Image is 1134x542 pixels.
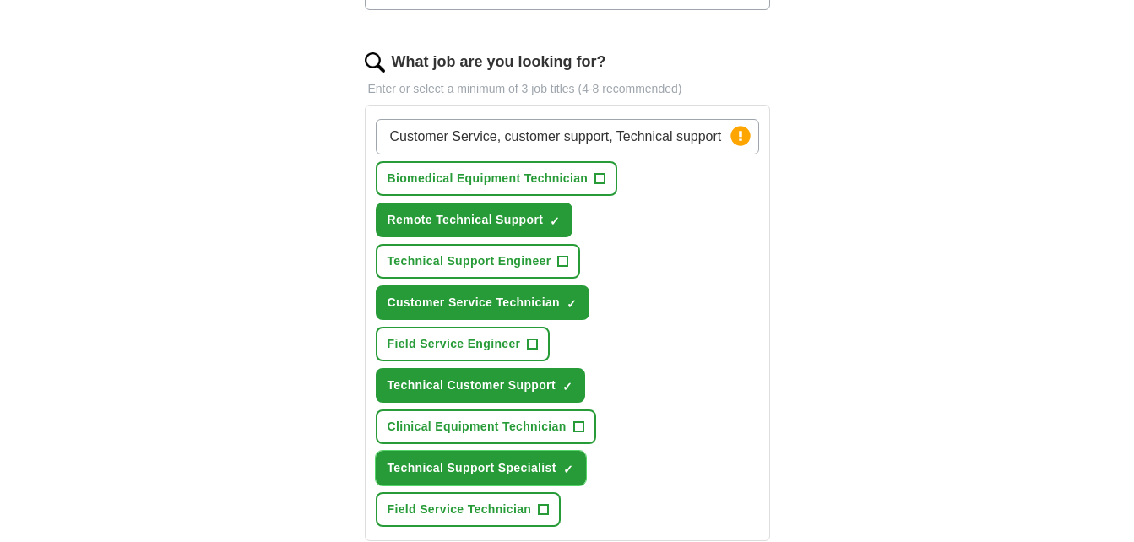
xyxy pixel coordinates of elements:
button: Field Service Engineer [376,327,551,361]
img: search.png [365,52,385,73]
button: Remote Technical Support✓ [376,203,573,237]
button: Field Service Technician [376,492,562,527]
span: Technical Customer Support [388,377,556,394]
label: What job are you looking for? [392,51,606,73]
span: Clinical Equipment Technician [388,418,567,436]
span: Field Service Engineer [388,335,521,353]
button: Biomedical Equipment Technician [376,161,618,196]
p: Enter or select a minimum of 3 job titles (4-8 recommended) [365,80,770,98]
button: Clinical Equipment Technician [376,409,596,444]
button: Technical Customer Support✓ [376,368,585,403]
span: Biomedical Equipment Technician [388,170,589,187]
button: Technical Support Specialist✓ [376,451,586,485]
span: Field Service Technician [388,501,532,518]
span: ✓ [562,380,572,393]
span: ✓ [550,214,560,228]
input: Type a job title and press enter [376,119,759,154]
span: ✓ [567,297,577,311]
button: Technical Support Engineer [376,244,581,279]
span: Remote Technical Support [388,211,544,229]
button: Customer Service Technician✓ [376,285,590,320]
span: ✓ [563,463,573,476]
span: Technical Support Engineer [388,252,551,270]
span: Customer Service Technician [388,294,561,312]
span: Technical Support Specialist [388,459,556,477]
